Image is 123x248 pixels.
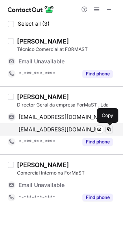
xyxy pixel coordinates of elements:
div: [PERSON_NAME] [17,37,69,45]
div: [PERSON_NAME] [17,161,69,169]
span: [EMAIL_ADDRESS][DOMAIN_NAME] [19,126,107,133]
span: [EMAIL_ADDRESS][DOMAIN_NAME] [19,114,107,121]
span: Email Unavailable [19,182,65,189]
img: ContactOut v5.3.10 [8,5,54,14]
span: Select all (3) [18,21,50,27]
button: Reveal Button [82,194,113,201]
div: Comercial Interno na ForMaST [17,169,118,176]
button: Reveal Button [82,138,113,146]
button: Reveal Button [82,70,113,78]
div: [PERSON_NAME] [17,93,69,101]
span: Email Unavailable [19,58,65,65]
div: Director Geral da empresa ForMaST , Lda [17,101,118,108]
div: Técnico Comercial at FORMAST [17,46,118,53]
